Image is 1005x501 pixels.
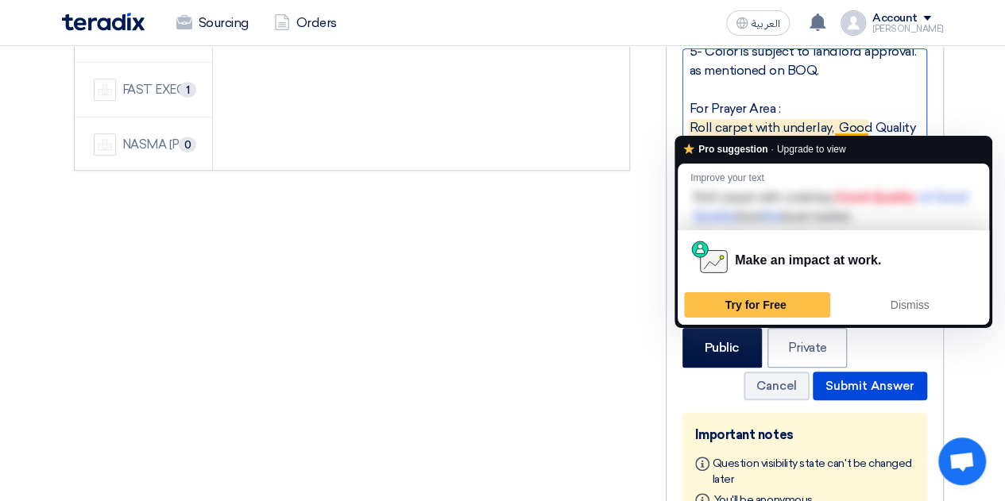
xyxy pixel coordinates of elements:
span: Question visibility state can't be changed later [713,457,912,486]
div: 5- Color is subject to landlord approval. [690,42,920,61]
a: Sourcing [164,6,261,40]
button: Submit Answer [813,372,927,400]
span: 1 [179,82,196,98]
div: For Prayer Area : [690,99,920,118]
div: FAST EXECUTION [122,81,194,99]
div: Roll carpet with underlay, Good Quality from local market. [690,118,920,156]
div: NASMA [PERSON_NAME] CONTRACTING CO [122,136,194,154]
div: as mentioned on BOQ. [690,61,920,80]
span: 0 [179,137,196,152]
div: Account [872,12,918,25]
img: company-name [94,133,116,156]
img: Teradix logo [62,13,145,31]
img: company-name [94,79,116,101]
a: Orders [261,6,350,40]
span: العربية [752,18,780,29]
label: Private [767,328,847,368]
label: Public [682,328,762,368]
button: العربية [726,10,790,36]
div: Important notes [695,426,914,445]
button: Cancel [744,372,810,400]
a: Open chat [938,437,986,485]
div: [PERSON_NAME] [872,25,944,33]
div: To enrich screen reader interactions, please activate Accessibility in Grammarly extension settings [682,48,927,163]
img: profile_test.png [841,10,866,36]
